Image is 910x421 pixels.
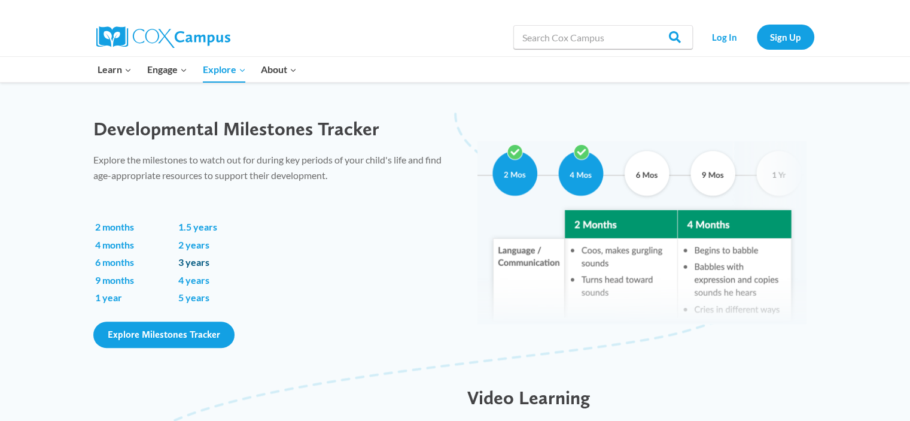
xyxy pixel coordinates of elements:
[95,221,134,232] a: 2 months
[178,239,209,250] a: 2 years
[90,57,305,82] nav: Primary Navigation
[90,57,140,82] button: Child menu of Learn
[95,239,134,250] a: 4 months
[699,25,751,49] a: Log In
[477,123,806,343] img: developmental-milestone-tracker-preview
[757,25,814,49] a: Sign Up
[93,322,235,348] a: Explore Milestones Tracker
[93,117,379,140] span: Developmental Milestones Tracker
[93,152,443,183] p: Explore the milestones to watch out for during key periods of your child's life and find age-appr...
[95,292,122,303] a: 1 year
[195,57,254,82] button: Child menu of Explore
[178,256,209,268] a: 3 years
[95,274,134,286] a: 9 months
[178,274,209,286] a: 4 years
[699,25,814,49] nav: Secondary Navigation
[139,57,195,82] button: Child menu of Engage
[178,292,209,303] a: 5 years
[253,57,305,82] button: Child menu of About
[96,26,230,48] img: Cox Campus
[178,221,217,232] a: 1.5 years
[513,25,693,49] input: Search Cox Campus
[108,329,220,340] span: Explore Milestones Tracker
[95,256,134,268] a: 6 months
[467,386,590,409] span: Video Learning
